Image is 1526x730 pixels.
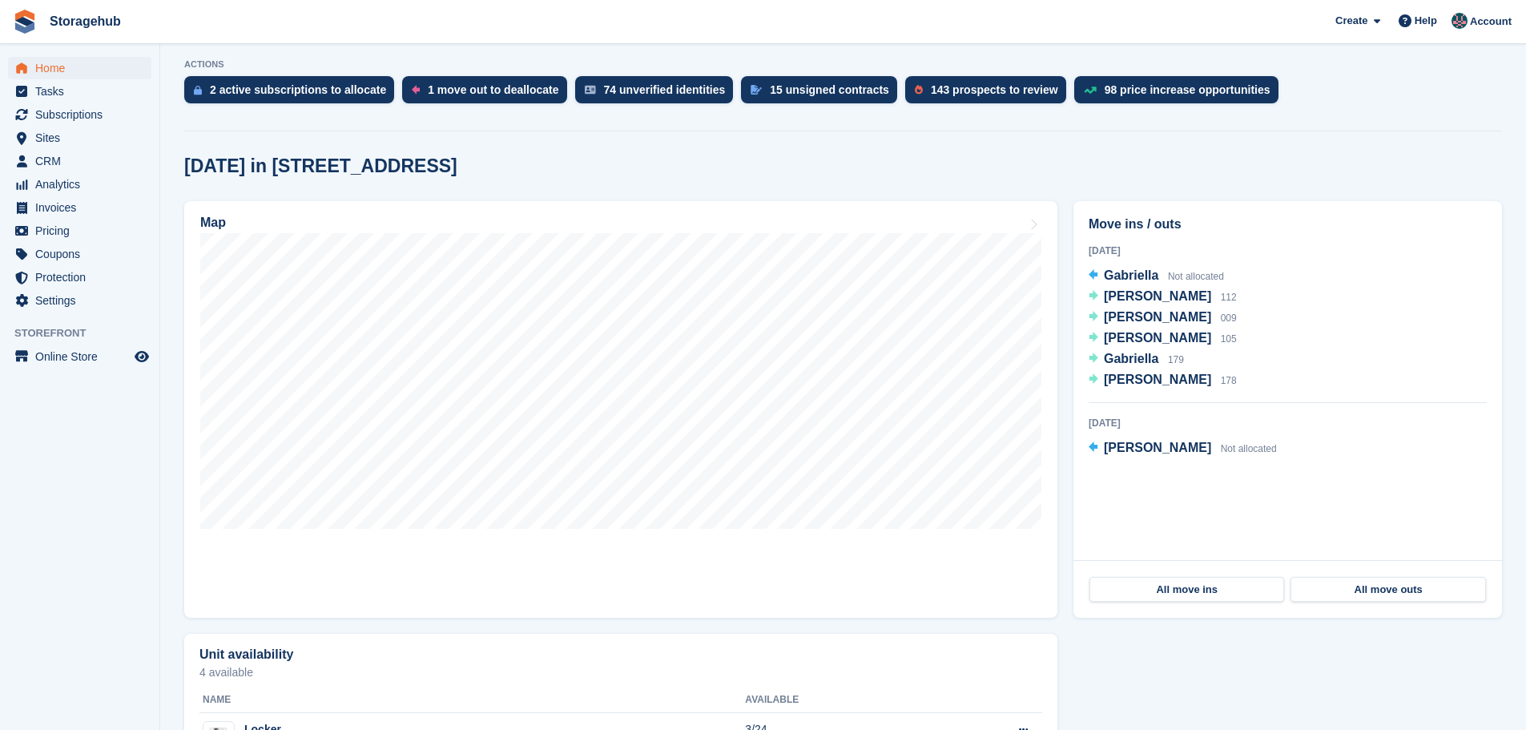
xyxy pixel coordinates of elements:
[1089,349,1184,370] a: Gabriella 179
[199,647,293,662] h2: Unit availability
[1104,331,1211,345] span: [PERSON_NAME]
[194,85,202,95] img: active_subscription_to_allocate_icon-d502201f5373d7db506a760aba3b589e785aa758c864c3986d89f69b8ff3...
[770,83,889,96] div: 15 unsigned contracts
[1104,441,1211,454] span: [PERSON_NAME]
[184,76,402,111] a: 2 active subscriptions to allocate
[14,325,159,341] span: Storefront
[8,103,151,126] a: menu
[905,76,1074,111] a: 143 prospects to review
[210,83,386,96] div: 2 active subscriptions to allocate
[1089,577,1284,603] a: All move ins
[184,201,1057,618] a: Map
[1089,438,1277,459] a: [PERSON_NAME] Not allocated
[35,243,131,265] span: Coupons
[35,80,131,103] span: Tasks
[1104,268,1158,282] span: Gabriella
[132,347,151,366] a: Preview store
[745,688,928,713] th: Available
[1470,14,1512,30] span: Account
[1089,266,1224,287] a: Gabriella Not allocated
[35,103,131,126] span: Subscriptions
[741,76,905,111] a: 15 unsigned contracts
[1074,76,1286,111] a: 98 price increase opportunities
[1104,289,1211,303] span: [PERSON_NAME]
[199,688,745,713] th: Name
[8,220,151,242] a: menu
[35,173,131,196] span: Analytics
[575,76,742,111] a: 74 unverified identities
[35,345,131,368] span: Online Store
[1221,333,1237,345] span: 105
[931,83,1058,96] div: 143 prospects to review
[35,220,131,242] span: Pricing
[1221,375,1237,386] span: 178
[35,127,131,149] span: Sites
[1105,83,1270,96] div: 98 price increase opportunities
[585,85,596,95] img: verify_identity-adf6edd0f0f0b5bbfe63781bf79b02c33cf7c696d77639b501bdc392416b5a36.svg
[8,57,151,79] a: menu
[8,196,151,219] a: menu
[8,127,151,149] a: menu
[8,173,151,196] a: menu
[1084,87,1097,94] img: price_increase_opportunities-93ffe204e8149a01c8c9dc8f82e8f89637d9d84a8eef4429ea346261dce0b2c0.svg
[35,57,131,79] span: Home
[402,76,574,111] a: 1 move out to deallocate
[1089,416,1487,430] div: [DATE]
[1168,271,1224,282] span: Not allocated
[8,266,151,288] a: menu
[200,216,226,230] h2: Map
[915,85,923,95] img: prospect-51fa495bee0391a8d652442698ab0144808aea92771e9ea1ae160a38d050c398.svg
[1104,352,1158,365] span: Gabriella
[1452,13,1468,29] img: Anirudh Muralidharan
[43,8,127,34] a: Storagehub
[35,266,131,288] span: Protection
[1335,13,1367,29] span: Create
[1168,354,1184,365] span: 179
[199,667,1042,678] p: 4 available
[1104,310,1211,324] span: [PERSON_NAME]
[35,289,131,312] span: Settings
[1415,13,1437,29] span: Help
[412,85,420,95] img: move_outs_to_deallocate_icon-f764333ba52eb49d3ac5e1228854f67142a1ed5810a6f6cc68b1a99e826820c5.svg
[8,80,151,103] a: menu
[35,196,131,219] span: Invoices
[1221,292,1237,303] span: 112
[8,345,151,368] a: menu
[751,85,762,95] img: contract_signature_icon-13c848040528278c33f63329250d36e43548de30e8caae1d1a13099fd9432cc5.svg
[1221,313,1237,324] span: 009
[8,150,151,172] a: menu
[1089,308,1237,329] a: [PERSON_NAME] 009
[8,243,151,265] a: menu
[1089,244,1487,258] div: [DATE]
[1089,370,1237,391] a: [PERSON_NAME] 178
[604,83,726,96] div: 74 unverified identities
[428,83,558,96] div: 1 move out to deallocate
[13,10,37,34] img: stora-icon-8386f47178a22dfd0bd8f6a31ec36ba5ce8667c1dd55bd0f319d3a0aa187defe.svg
[1290,577,1485,603] a: All move outs
[1089,287,1237,308] a: [PERSON_NAME] 112
[1104,373,1211,386] span: [PERSON_NAME]
[184,59,1502,70] p: ACTIONS
[8,289,151,312] a: menu
[35,150,131,172] span: CRM
[1089,329,1237,349] a: [PERSON_NAME] 105
[184,155,457,177] h2: [DATE] in [STREET_ADDRESS]
[1089,215,1487,234] h2: Move ins / outs
[1221,443,1277,454] span: Not allocated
